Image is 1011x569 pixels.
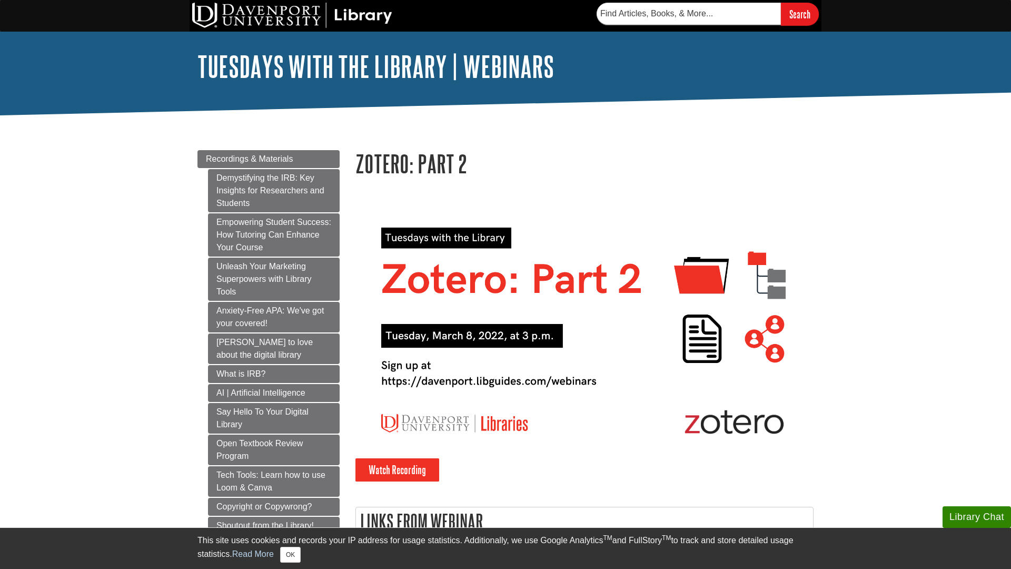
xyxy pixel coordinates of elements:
a: Demystifying the IRB: Key Insights for Researchers and Students [208,169,340,212]
button: Library Chat [943,506,1011,528]
a: Watch Recording [355,458,439,482]
a: Copyright or Copywrong? [208,498,340,516]
sup: TM [662,534,671,542]
input: Find Articles, Books, & More... [597,3,781,25]
a: Unleash Your Marketing Superpowers with Library Tools [208,258,340,301]
img: DU Library [192,3,392,28]
a: Read More [232,550,274,558]
sup: TM [603,534,612,542]
a: [PERSON_NAME] to love about the digital library [208,333,340,364]
input: Search [781,3,819,25]
a: Say Hello To Your Digital Library [208,403,340,434]
a: Recordings & Materials [197,150,340,168]
a: Tuesdays with the Library | Webinars [197,50,554,83]
a: Shoutout from the Library! [208,517,340,535]
form: Searches DU Library's articles, books, and more [597,3,819,25]
h2: Links from Webinar [356,507,813,535]
a: Empowering Student Success: How Tutoring Can Enhance Your Course [208,213,340,257]
h1: Zotero: Part 2 [355,150,814,177]
a: Anxiety-Free APA: We've got your covered! [208,302,340,332]
a: Tech Tools: Learn how to use Loom & Canva [208,466,340,497]
a: Open Textbook Review Program [208,435,340,465]
button: Close [280,547,301,563]
div: This site uses cookies and records your IP address for usage statistics. Additionally, we use Goo... [197,534,814,563]
span: Recordings & Materials [206,154,293,163]
a: AI | Artificial Intelligence [208,384,340,402]
a: What is IRB? [208,365,340,383]
img: zotero part 2 [355,201,814,458]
